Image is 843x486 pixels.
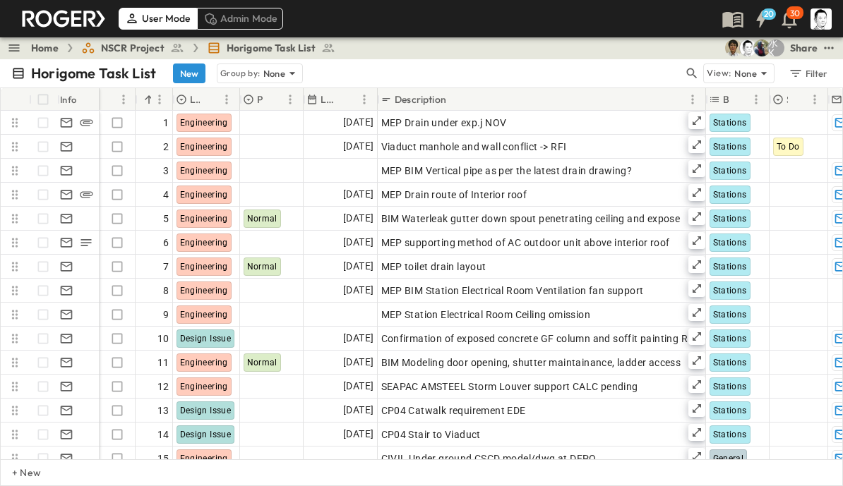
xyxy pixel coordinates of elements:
[381,212,681,226] span: BIM Waterleak gutter down spout penetrating ceiling and expose
[247,262,277,272] span: Normal
[343,210,373,226] span: [DATE]
[381,403,526,418] span: CP04 Catwalk requirement EDE
[820,40,837,56] button: test
[282,91,299,108] button: Menu
[104,92,120,107] button: Sort
[791,92,806,107] button: Sort
[60,80,77,119] div: Info
[343,354,373,370] span: [DATE]
[343,186,373,202] span: [DATE]
[163,236,169,250] span: 6
[806,91,823,108] button: Menu
[381,260,486,274] span: MEP toilet drain layout
[180,118,228,128] span: Engineering
[767,40,784,56] div: 水口 浩一 (MIZUGUCHI Koichi) (mizuguti@bcd.taisei.co.jp)
[713,118,747,128] span: Stations
[180,358,228,367] span: Engineering
[157,356,169,370] span: 11
[764,8,775,20] h6: 20
[713,190,747,200] span: Stations
[163,188,169,202] span: 4
[343,258,373,274] span: [DATE]
[343,282,373,298] span: [DATE]
[788,66,828,81] div: Filter
[141,92,157,107] button: Sort
[381,164,633,178] span: MEP BIM Vertical pipe as per the latest drain drawing?
[713,310,747,320] span: Stations
[748,91,765,108] button: Menu
[31,41,344,55] nav: breadcrumbs
[713,406,747,415] span: Stations
[190,92,200,107] p: Log
[207,41,335,55] a: Horigome Task List
[684,91,701,108] button: Menu
[356,91,373,108] button: Menu
[115,91,132,108] button: Menu
[787,92,788,107] p: Status
[180,334,232,344] span: Design Issue
[713,214,747,224] span: Stations
[783,63,832,83] button: Filter
[163,140,169,154] span: 2
[81,41,184,55] a: NSCR Project
[180,310,228,320] span: Engineering
[157,403,169,418] span: 13
[180,430,232,439] span: Design Issue
[723,92,729,107] p: Buildings
[257,92,263,107] p: Priority
[381,427,481,442] span: CP04 Stair to Viaduct
[811,8,832,30] img: Profile Picture
[707,66,731,81] p: View:
[381,379,638,394] span: SEAPAC AMSTEEL Storm Louver support CALC pending
[713,238,747,248] span: Stations
[163,164,169,178] span: 3
[713,454,744,463] span: General
[151,91,168,108] button: Menu
[180,166,228,176] span: Engineering
[381,332,697,346] span: Confirmation of exposed concrete GF column and soffit painting RFI
[340,92,356,107] button: Sort
[381,284,644,298] span: MEP BIM Station Electrical Room Ventilation fan support
[713,262,747,272] span: Stations
[157,451,169,466] span: 15
[163,116,169,130] span: 1
[180,454,228,463] span: Engineering
[713,358,747,367] span: Stations
[753,40,770,56] img: Joshua Whisenant (josh@tryroger.com)
[227,41,316,55] span: Horigome Task List
[180,214,228,224] span: Engineering
[119,8,197,29] div: User Mode
[725,40,742,56] img: 戸島 太一 (T.TOJIMA) (tzmtit00@pub.taisei.co.jp)
[713,382,747,391] span: Stations
[381,308,591,322] span: MEP Station Electrical Room Ceiling omission
[173,63,205,83] button: New
[266,92,282,107] button: Sort
[247,358,277,367] span: Normal
[163,284,169,298] span: 8
[321,92,337,107] p: Last Email Date
[163,260,169,274] span: 7
[157,332,169,346] span: 10
[163,212,169,226] span: 5
[12,466,20,480] p: + New
[101,41,165,55] span: NSCR Project
[180,238,228,248] span: Engineering
[163,308,169,322] span: 9
[180,286,228,296] span: Engineering
[343,114,373,130] span: [DATE]
[381,188,527,202] span: MEP Drain route of Interior roof
[732,92,748,107] button: Sort
[343,426,373,442] span: [DATE]
[747,6,775,32] button: 20
[197,8,284,29] div: Admin Mode
[381,116,507,130] span: MEP Drain under exp.j NOV
[713,142,747,152] span: Stations
[381,236,670,250] span: MEP supporting method of AC outdoor unit above interior roof
[180,382,228,391] span: Engineering
[180,142,228,152] span: Engineering
[713,334,747,344] span: Stations
[790,41,818,55] div: Share
[713,430,747,439] span: Stations
[203,92,218,107] button: Sort
[395,92,446,107] p: Description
